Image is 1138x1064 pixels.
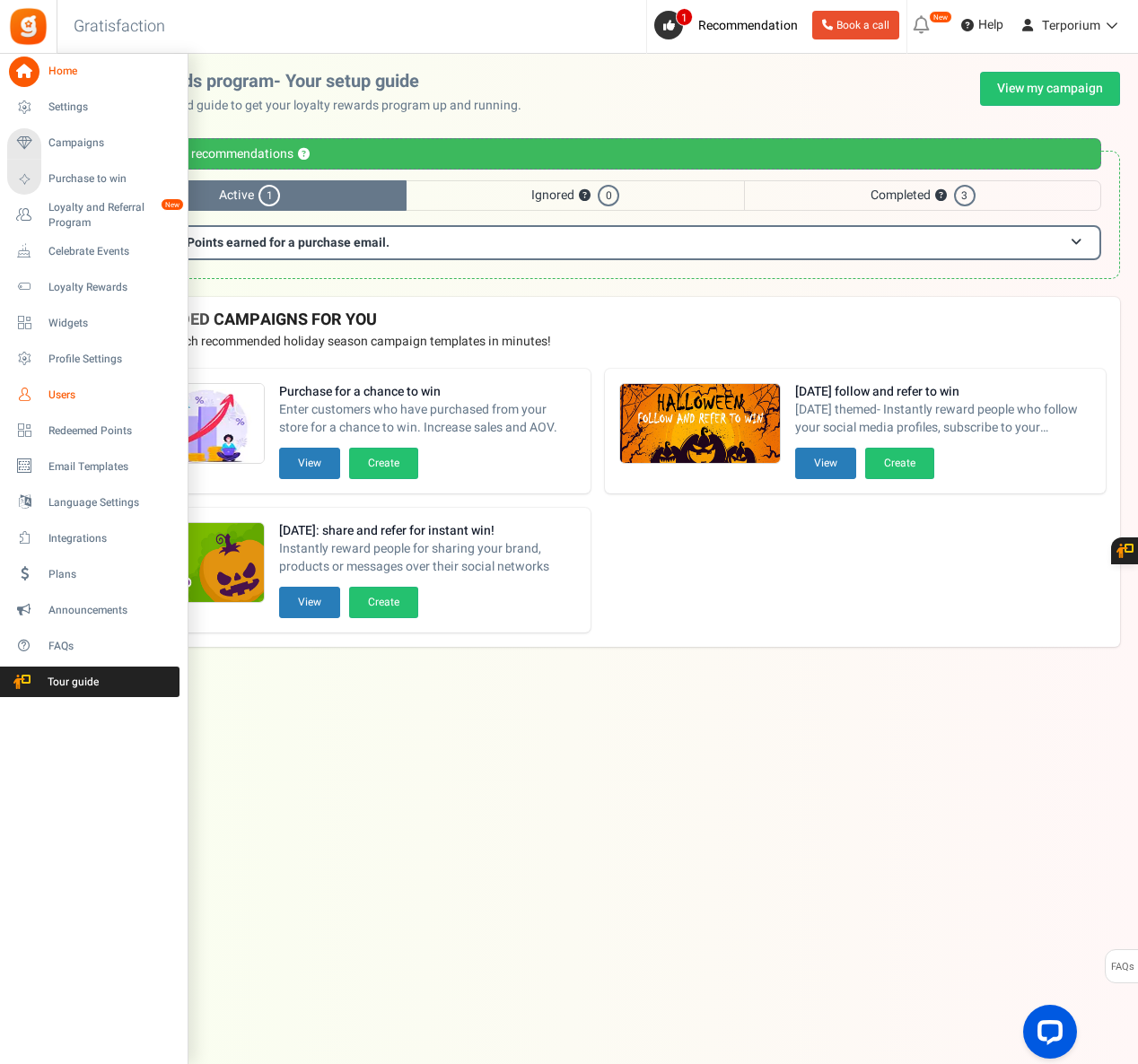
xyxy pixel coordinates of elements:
[48,280,174,295] span: Loyalty Rewards
[48,171,174,187] span: Purchase to win
[407,180,745,211] span: Ignored
[7,451,179,482] a: Email Templates
[7,308,179,338] a: Widgets
[935,190,947,202] button: ?
[93,180,407,211] span: Active
[48,388,174,403] span: Users
[7,559,179,589] a: Plans
[279,540,576,576] span: Instantly reward people for sharing your brand, products or messages over their social networks
[48,459,174,475] span: Email Templates
[349,448,418,479] button: Create
[654,11,805,39] a: 1 Recommendation
[48,200,179,231] span: Loyalty and Referral Program
[298,149,310,161] button: ?
[7,379,179,410] a: Users
[676,8,693,26] span: 1
[74,72,536,92] h2: Loyalty rewards program- Your setup guide
[48,495,174,510] span: Language Settings
[1042,16,1100,35] span: Terporium
[349,587,418,618] button: Create
[89,311,1106,329] h4: RECOMMENDED CAMPAIGNS FOR YOU
[974,16,1003,34] span: Help
[48,64,174,79] span: Home
[74,97,536,115] p: Use this personalized guide to get your loyalty rewards program up and running.
[48,639,174,654] span: FAQs
[812,11,899,39] a: Book a call
[698,16,798,35] span: Recommendation
[8,6,48,47] img: Gratisfaction
[744,180,1101,211] span: Completed
[279,522,576,540] strong: [DATE]: share and refer for instant win!
[48,100,174,115] span: Settings
[279,587,340,618] button: View
[7,631,179,661] a: FAQs
[7,344,179,374] a: Profile Settings
[137,233,390,252] span: Turn on: Points earned for a purchase email.
[48,567,174,582] span: Plans
[7,128,179,159] a: Campaigns
[7,236,179,266] a: Celebrate Events
[279,448,340,479] button: View
[7,92,179,123] a: Settings
[279,401,576,437] span: Enter customers who have purchased from your store for a chance to win. Increase sales and AOV.
[258,185,280,206] span: 1
[954,11,1011,39] a: Help
[7,487,179,518] a: Language Settings
[48,244,174,259] span: Celebrate Events
[48,135,174,151] span: Campaigns
[1110,950,1134,984] span: FAQs
[89,333,1106,351] p: Preview and launch recommended holiday season campaign templates in minutes!
[7,595,179,625] a: Announcements
[48,316,174,331] span: Widgets
[7,164,179,195] a: Purchase to win
[93,138,1101,170] div: Personalized recommendations
[929,11,952,23] em: New
[7,57,179,87] a: Home
[865,448,934,479] button: Create
[795,401,1092,437] span: [DATE] themed- Instantly reward people who follow your social media profiles, subscribe to your n...
[7,272,179,302] a: Loyalty Rewards
[954,185,976,206] span: 3
[54,9,185,45] h3: Gratisfaction
[48,603,174,618] span: Announcements
[795,448,856,479] button: View
[795,383,1092,401] strong: [DATE] follow and refer to win
[7,200,179,231] a: Loyalty and Referral Program New
[579,190,591,202] button: ?
[48,423,174,439] span: Redeemed Points
[7,523,179,554] a: Integrations
[620,384,780,465] img: Recommended Campaigns
[279,383,576,401] strong: Purchase for a chance to win
[598,185,619,206] span: 0
[7,415,179,446] a: Redeemed Points
[980,72,1120,106] a: View my campaign
[161,198,184,211] em: New
[48,352,174,367] span: Profile Settings
[8,675,134,690] span: Tour guide
[48,531,174,546] span: Integrations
